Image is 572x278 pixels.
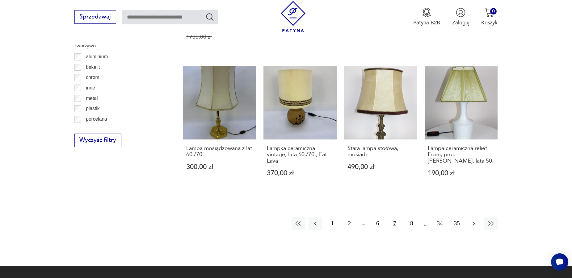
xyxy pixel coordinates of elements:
[343,217,356,230] button: 2
[413,19,440,26] p: Patyna B2B
[490,8,497,15] div: 0
[485,8,494,17] img: Ikona koszyka
[205,12,214,21] button: Szukaj
[74,42,165,50] p: Tworzywo
[413,8,440,26] button: Patyna B2B
[344,66,417,191] a: Stara lampa stołowa, mosiądzStara lampa stołowa, mosiądz490,00 zł
[422,8,431,17] img: Ikona medalu
[347,164,414,170] p: 490,00 zł
[267,170,333,176] p: 370,00 zł
[428,145,494,164] h3: Lampa ceramiczna relief Eden, proj. [PERSON_NAME], lata 50.
[86,94,98,102] p: metal
[551,253,568,271] iframe: Smartsupp widget button
[388,217,401,230] button: 7
[481,19,498,26] p: Koszyk
[263,66,337,191] a: Lampka ceramiczna vintage, lata 60./70., Fat LavaLampka ceramiczna vintage, lata 60./70., Fat Lav...
[452,8,469,26] button: Zaloguj
[74,15,116,20] a: Sprzedawaj
[86,105,99,113] p: plastik
[347,145,414,158] h3: Stara lampa stołowa, mosiądz
[86,73,99,81] p: chrom
[74,134,121,147] button: Wyczyść filtry
[425,66,498,191] a: Lampa ceramiczna relief Eden, proj. Kurt Wendler, lata 50.Lampa ceramiczna relief Eden, proj. [PE...
[278,1,309,32] img: Patyna - sklep z meblami i dekoracjami vintage
[186,34,253,40] p: 1700,00 zł
[433,217,447,230] button: 34
[456,8,465,17] img: Ikonka użytkownika
[326,217,339,230] button: 1
[428,170,494,176] p: 190,00 zł
[481,8,498,26] button: 0Koszyk
[371,217,384,230] button: 6
[86,63,100,71] p: bakelit
[86,84,95,92] p: inne
[86,115,107,123] p: porcelana
[413,8,440,26] a: Ikona medaluPatyna B2B
[86,125,101,133] p: porcelit
[450,217,464,230] button: 35
[74,10,116,24] button: Sprzedawaj
[405,217,418,230] button: 8
[267,145,333,164] h3: Lampka ceramiczna vintage, lata 60./70., Fat Lava
[186,164,253,170] p: 300,00 zł
[452,19,469,26] p: Zaloguj
[86,53,108,61] p: aluminium
[183,66,256,191] a: Lampa mosiądzowana z lat 60./70.Lampa mosiądzowana z lat 60./70.300,00 zł
[186,145,253,158] h3: Lampa mosiądzowana z lat 60./70.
